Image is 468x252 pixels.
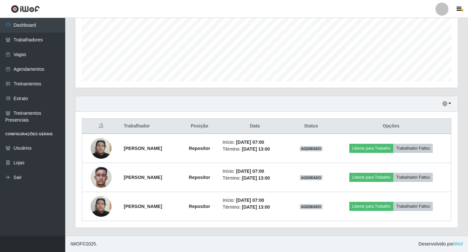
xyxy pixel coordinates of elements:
span: IWOF [70,241,83,246]
button: Trabalhador Faltou [393,173,433,182]
li: Término: [222,146,287,153]
button: Trabalhador Faltou [393,202,433,211]
strong: Repositor [189,146,210,151]
strong: [PERSON_NAME] [124,175,162,180]
button: Liberar para Trabalho [349,173,393,182]
img: 1726751740044.jpeg [91,159,112,196]
strong: [PERSON_NAME] [124,204,162,209]
time: [DATE] 07:00 [236,169,264,174]
li: Término: [222,204,287,211]
li: Início: [222,168,287,175]
th: Trabalhador [120,119,181,134]
img: 1735996269854.jpeg [91,192,112,220]
th: Status [291,119,331,134]
strong: Repositor [189,175,210,180]
span: AGENDADO [300,175,323,180]
img: CoreUI Logo [11,5,40,13]
time: [DATE] 07:00 [236,140,264,145]
button: Liberar para Trabalho [349,144,393,153]
span: Desenvolvido por [418,241,463,247]
strong: Repositor [189,204,210,209]
span: © 2025 . [70,241,97,247]
th: Data [219,119,291,134]
time: [DATE] 13:00 [242,175,270,181]
strong: [PERSON_NAME] [124,146,162,151]
img: 1735996269854.jpeg [91,134,112,162]
th: Opções [331,119,451,134]
button: Trabalhador Faltou [393,144,433,153]
li: Início: [222,139,287,146]
a: iWof [454,241,463,246]
li: Término: [222,175,287,182]
span: AGENDADO [300,204,323,209]
th: Posição [180,119,219,134]
time: [DATE] 13:00 [242,204,270,210]
time: [DATE] 13:00 [242,146,270,152]
button: Liberar para Trabalho [349,202,393,211]
li: Início: [222,197,287,204]
span: AGENDADO [300,146,323,151]
time: [DATE] 07:00 [236,198,264,203]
